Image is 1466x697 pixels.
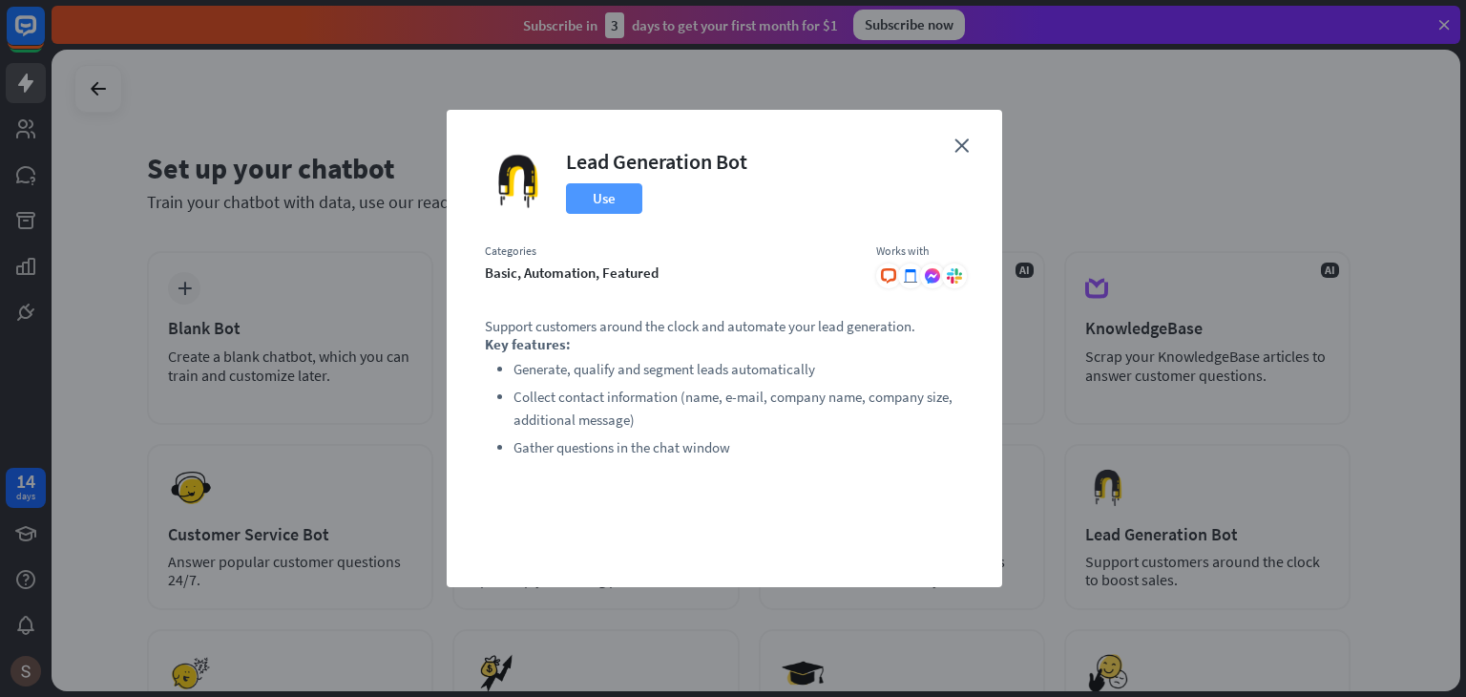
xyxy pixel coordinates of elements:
img: Lead Generation Bot [485,148,552,215]
div: Lead Generation Bot [566,148,747,175]
button: Open LiveChat chat widget [15,8,73,65]
li: Collect contact information (name, e-mail, company name, company size, additional message) [513,386,964,432]
div: basic, automation, featured [485,264,857,282]
p: Support customers around the clock and automate your lead generation. [485,317,964,335]
strong: Key features: [485,335,571,353]
div: Categories [485,243,857,259]
i: close [954,138,969,153]
li: Generate, qualify and segment leads automatically [513,358,964,381]
button: Use [566,183,642,214]
div: Works with [876,243,964,259]
li: Gather questions in the chat window [513,436,964,459]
